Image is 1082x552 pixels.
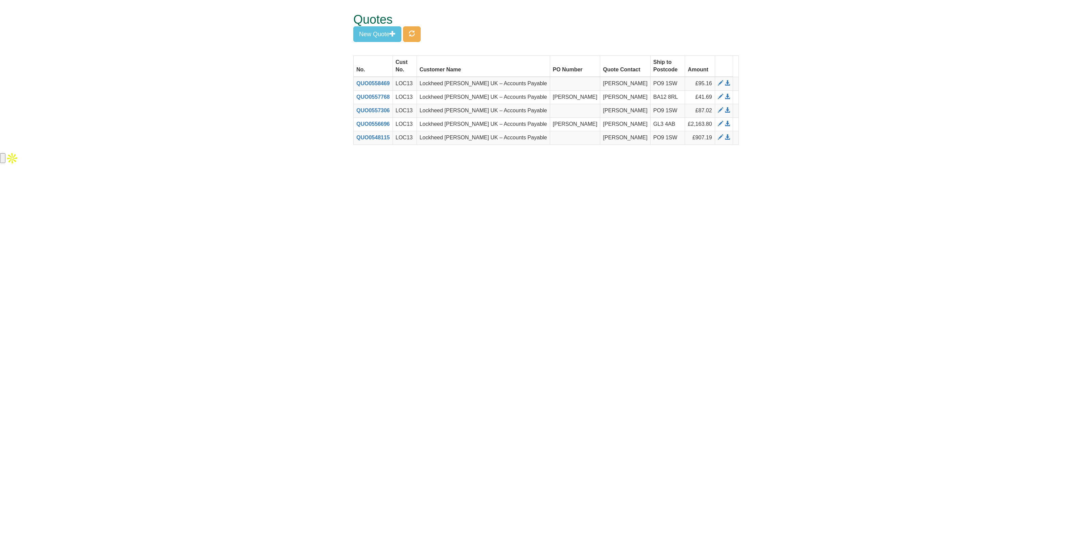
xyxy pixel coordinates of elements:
[356,121,390,127] a: QUO0556696
[685,117,715,131] td: £2,163.80
[393,117,417,131] td: LOC13
[353,26,401,42] button: New Quote
[650,117,685,131] td: GL3 4AB
[417,91,550,104] td: Lockheed [PERSON_NAME] UK – Accounts Payable
[600,117,651,131] td: [PERSON_NAME]
[685,131,715,144] td: £907.19
[393,131,417,144] td: LOC13
[600,131,651,144] td: [PERSON_NAME]
[650,55,685,77] th: Ship to Postcode
[600,77,651,90] td: [PERSON_NAME]
[600,104,651,117] td: [PERSON_NAME]
[356,80,390,86] a: QUO0558469
[393,77,417,90] td: LOC13
[550,91,600,104] td: [PERSON_NAME]
[550,117,600,131] td: [PERSON_NAME]
[417,104,550,117] td: Lockheed [PERSON_NAME] UK – Accounts Payable
[417,117,550,131] td: Lockheed [PERSON_NAME] UK – Accounts Payable
[393,55,417,77] th: Cust No.
[417,131,550,144] td: Lockheed [PERSON_NAME] UK – Accounts Payable
[356,135,390,140] a: QUO0548115
[685,55,715,77] th: Amount
[650,131,685,144] td: PO9 1SW
[685,77,715,90] td: £95.16
[685,91,715,104] td: £41.69
[356,108,390,113] a: QUO0557306
[354,55,393,77] th: No.
[356,94,390,100] a: QUO0557768
[353,13,713,26] h1: Quotes
[600,55,651,77] th: Quote Contact
[417,77,550,90] td: Lockheed [PERSON_NAME] UK – Accounts Payable
[550,55,600,77] th: PO Number
[650,77,685,90] td: PO9 1SW
[650,104,685,117] td: PO9 1SW
[417,55,550,77] th: Customer Name
[5,152,19,165] img: Apollo
[650,91,685,104] td: BA12 8RL
[685,104,715,117] td: £87.02
[393,91,417,104] td: LOC13
[393,104,417,117] td: LOC13
[600,91,651,104] td: [PERSON_NAME]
